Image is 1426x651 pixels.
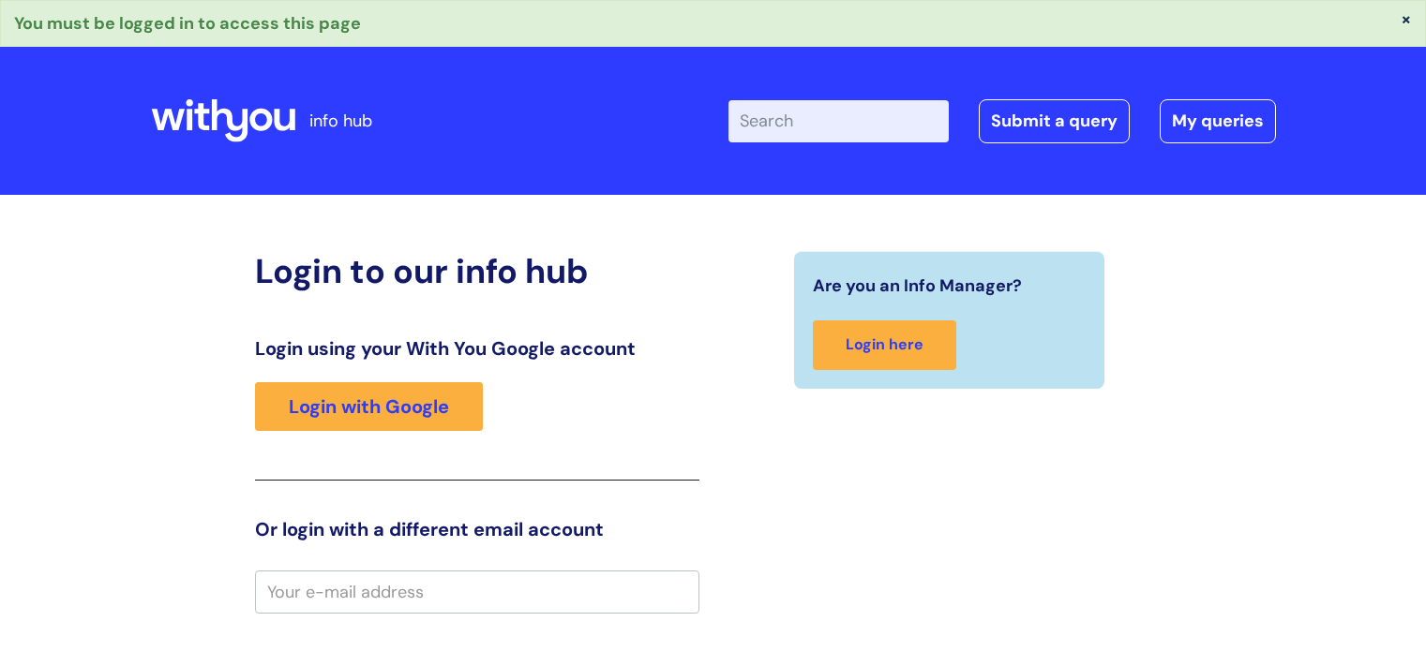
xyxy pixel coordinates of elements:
[1401,10,1412,27] button: ×
[813,271,1022,301] span: Are you an Info Manager?
[979,99,1130,142] a: Submit a query
[309,106,372,136] p: info hub
[255,337,699,360] h3: Login using your With You Google account
[1160,99,1276,142] a: My queries
[255,382,483,431] a: Login with Google
[255,518,699,540] h3: Or login with a different email account
[813,320,956,370] a: Login here
[255,251,699,291] h2: Login to our info hub
[255,570,699,614] input: Your e-mail address
[728,100,949,141] input: Search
